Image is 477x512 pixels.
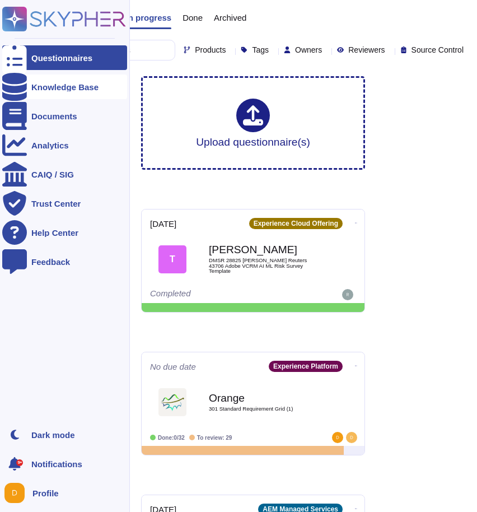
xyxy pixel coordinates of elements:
a: Help Center [2,220,127,245]
div: Experience Platform [269,361,343,372]
span: Reviewers [348,46,385,54]
span: In progress [125,13,171,22]
div: CAIQ / SIG [31,170,74,179]
a: Knowledge Base [2,75,127,99]
div: Questionnaires [31,54,92,62]
span: Archived [214,13,246,22]
span: DMSR 28825 [PERSON_NAME] Reuters 43706 Adobe VCRM AI ML Risk Survey Template [209,258,321,274]
span: 301 Standard Requirement Grid (1) [209,406,321,412]
span: Done: 0/32 [158,435,185,441]
button: user [2,481,32,505]
img: user [346,432,357,443]
div: Trust Center [31,199,81,208]
a: Analytics [2,133,127,157]
div: Feedback [31,258,70,266]
span: Notifications [31,460,82,468]
b: [PERSON_NAME] [209,244,321,255]
div: Upload questionnaire(s) [196,99,310,147]
img: user [342,289,353,300]
a: Trust Center [2,191,127,216]
div: T [158,245,186,273]
span: Done [183,13,203,22]
img: user [332,432,343,443]
div: Completed [150,289,287,300]
div: Knowledge Base [31,83,99,91]
a: CAIQ / SIG [2,162,127,187]
span: Owners [295,46,322,54]
span: [DATE] [150,220,176,228]
div: Documents [31,112,77,120]
span: Profile [32,489,59,497]
div: 9+ [16,459,23,466]
div: Analytics [31,141,69,150]
b: Orange [209,393,321,403]
div: Experience Cloud Offering [249,218,343,229]
span: Source Control [411,46,464,54]
img: user [4,483,25,503]
span: No due date [150,362,196,371]
span: Tags [252,46,269,54]
span: Products [195,46,226,54]
div: Dark mode [31,431,75,439]
div: Help Center [31,229,78,237]
a: Feedback [2,249,127,274]
a: Documents [2,104,127,128]
span: To review: 29 [197,435,232,441]
img: Logo [158,388,186,416]
a: Questionnaires [2,45,127,70]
